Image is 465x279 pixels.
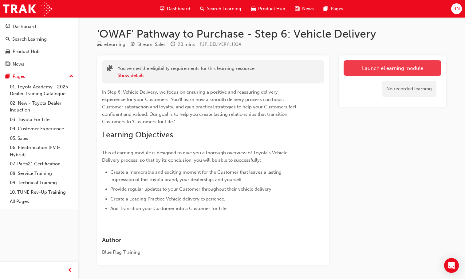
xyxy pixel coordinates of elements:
span: news-icon [295,5,300,13]
span: Search Learning [207,5,241,12]
a: News [2,59,76,70]
button: RN [451,3,462,14]
span: And Transition your Customer into a Customer for Life. [110,206,228,211]
div: No recorded learning [382,81,436,97]
div: Search Learning [12,36,47,43]
span: This eLearning module is designed to give you a thorough overview of Toyota's Vehicle Delivery pr... [102,150,289,163]
span: pages-icon [324,5,328,13]
a: 05. Sales [7,134,76,143]
span: News [302,5,314,12]
span: Create a Leading Practice Vehicle delivery experience. [110,196,225,202]
span: RN [453,5,460,12]
span: Product Hub [258,5,285,12]
div: eLearning [104,41,125,48]
div: Pages [13,73,25,80]
div: Type [97,41,125,48]
div: News [13,61,24,68]
a: 04. Customer Experience [7,124,76,134]
a: Search Learning [2,34,76,45]
a: car-iconProduct Hub [246,2,290,15]
span: Pages [331,5,343,12]
div: Dashboard [13,23,36,30]
span: car-icon [6,49,10,55]
a: news-iconNews [290,2,319,15]
h3: Author [102,237,302,244]
a: 09. Technical Training [7,178,76,188]
span: target-icon [130,42,135,47]
a: 06. Electrification (EV & Hybrid) [7,143,76,159]
a: 03. Toyota For Life [7,115,76,124]
div: Open Intercom Messenger [444,258,459,273]
a: 07. Parts21 Certification [7,159,76,169]
span: car-icon [251,5,256,13]
span: search-icon [200,5,204,13]
a: Product Hub [2,46,76,57]
div: You've met the eligibility requirements for this learning resource. [118,65,256,79]
div: Stream [130,41,166,48]
h1: 'OWAF' Pathway to Purchase - Step 6: Vehicle Delivery [97,27,446,41]
div: 20 mins [178,41,195,48]
a: 02. New - Toyota Dealer Induction [7,99,76,115]
button: DashboardSearch LearningProduct HubNews [2,20,76,71]
a: search-iconSearch Learning [195,2,246,15]
div: Duration [171,41,195,48]
span: Learning resource code [200,42,241,47]
span: prev-icon [68,267,72,274]
span: pages-icon [6,74,10,79]
span: In Step 6: Vehicle Delivery, we focus on ensuring a positive and reassuring delivery experience f... [102,89,298,124]
a: guage-iconDashboard [155,2,195,15]
span: news-icon [6,62,10,67]
button: Show details [118,72,144,79]
span: Learning Objectives [102,130,173,139]
span: guage-icon [160,5,164,13]
div: Product Hub [13,48,40,55]
a: All Pages [7,197,76,206]
span: learningResourceType_ELEARNING-icon [97,42,102,47]
button: Pages [2,71,76,82]
a: pages-iconPages [319,2,348,15]
a: Launch eLearning module [344,60,441,76]
a: Dashboard [2,21,76,32]
span: clock-icon [171,42,175,47]
span: Provide regular updates to your Customer throughout their vehicle delivery. [110,186,273,192]
a: 01. Toyota Academy - 2025 Dealer Training Catalogue [7,82,76,99]
span: Create a memorable and exciting moment for the Customer that leaves a lasting impression of the T... [110,169,283,182]
a: 08. Service Training [7,169,76,178]
div: Stream: Sales [137,41,166,48]
span: search-icon [6,37,10,42]
span: Dashboard [167,5,190,12]
img: Trak [3,2,52,16]
div: Blue Flag Training [102,249,302,256]
span: guage-icon [6,24,10,30]
span: puzzle-icon [107,66,113,73]
span: up-icon [69,73,73,81]
a: 10. TUNE Rev-Up Training [7,188,76,197]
